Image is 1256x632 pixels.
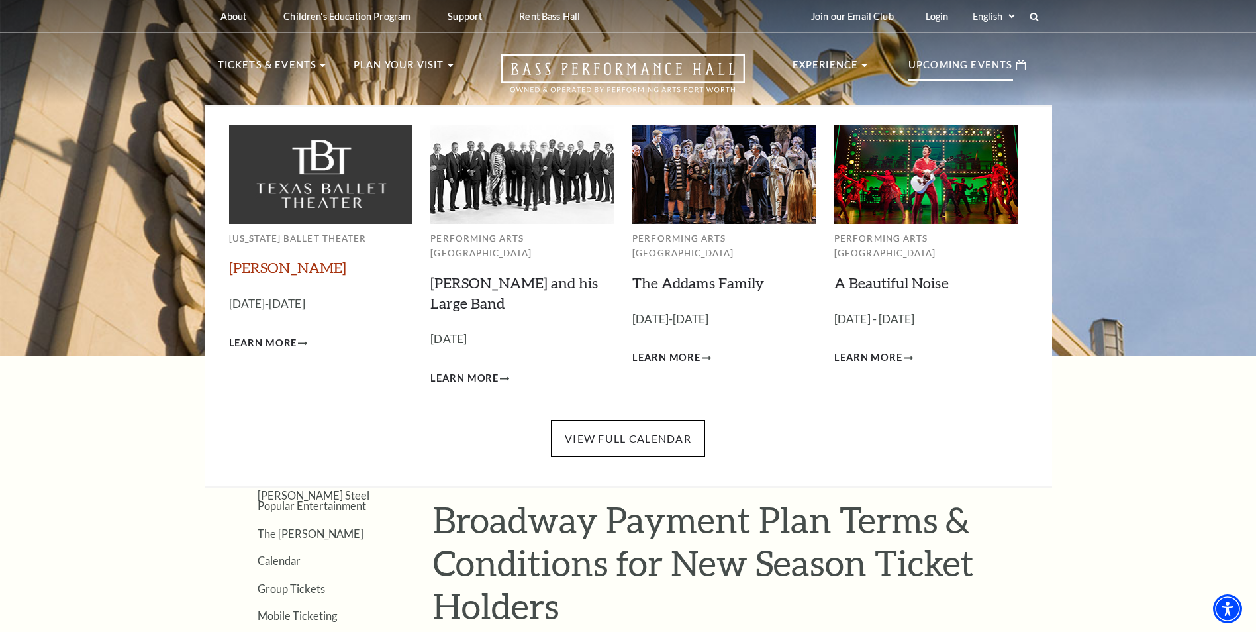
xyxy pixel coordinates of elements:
a: Learn More A Beautiful Noise [834,350,913,366]
img: Performing Arts Fort Worth [834,125,1018,223]
a: Group Tickets [258,582,325,595]
p: About [220,11,247,22]
a: Mobile Ticketing [258,609,337,622]
p: [DATE] - [DATE] [834,310,1018,329]
p: Support [448,11,482,22]
p: [DATE] [430,330,614,349]
a: Open this option [454,54,793,105]
img: Texas Ballet Theater [229,125,413,223]
p: Plan Your Visit [354,57,444,81]
p: Tickets & Events [218,57,317,81]
span: Learn More [632,350,700,366]
img: Performing Arts Fort Worth [632,125,816,223]
div: Accessibility Menu [1213,594,1242,623]
p: Performing Arts [GEOGRAPHIC_DATA] [430,231,614,261]
p: [DATE]-[DATE] [229,295,413,314]
a: The Addams Family [632,274,764,291]
p: [DATE]-[DATE] [632,310,816,329]
span: Learn More [430,370,499,387]
span: Learn More [834,350,902,366]
img: Performing Arts Fort Worth [430,125,614,223]
p: Performing Arts [GEOGRAPHIC_DATA] [632,231,816,261]
p: [US_STATE] Ballet Theater [229,231,413,246]
p: Performing Arts [GEOGRAPHIC_DATA] [834,231,1018,261]
a: The [PERSON_NAME] [258,527,363,540]
a: [PERSON_NAME] and his Large Band [430,274,598,312]
a: [PERSON_NAME] [229,258,346,276]
a: Learn More Peter Pan [229,335,308,352]
a: Calendar [258,554,301,567]
a: [PERSON_NAME] Steel Popular Entertainment [258,489,369,512]
p: Children's Education Program [283,11,411,22]
p: Experience [793,57,859,81]
a: A Beautiful Noise [834,274,949,291]
a: Learn More Lyle Lovett and his Large Band [430,370,509,387]
p: Rent Bass Hall [519,11,580,22]
span: Learn More [229,335,297,352]
p: Upcoming Events [908,57,1013,81]
a: Learn More The Addams Family [632,350,711,366]
select: Select: [970,10,1017,23]
a: View Full Calendar [551,420,705,457]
